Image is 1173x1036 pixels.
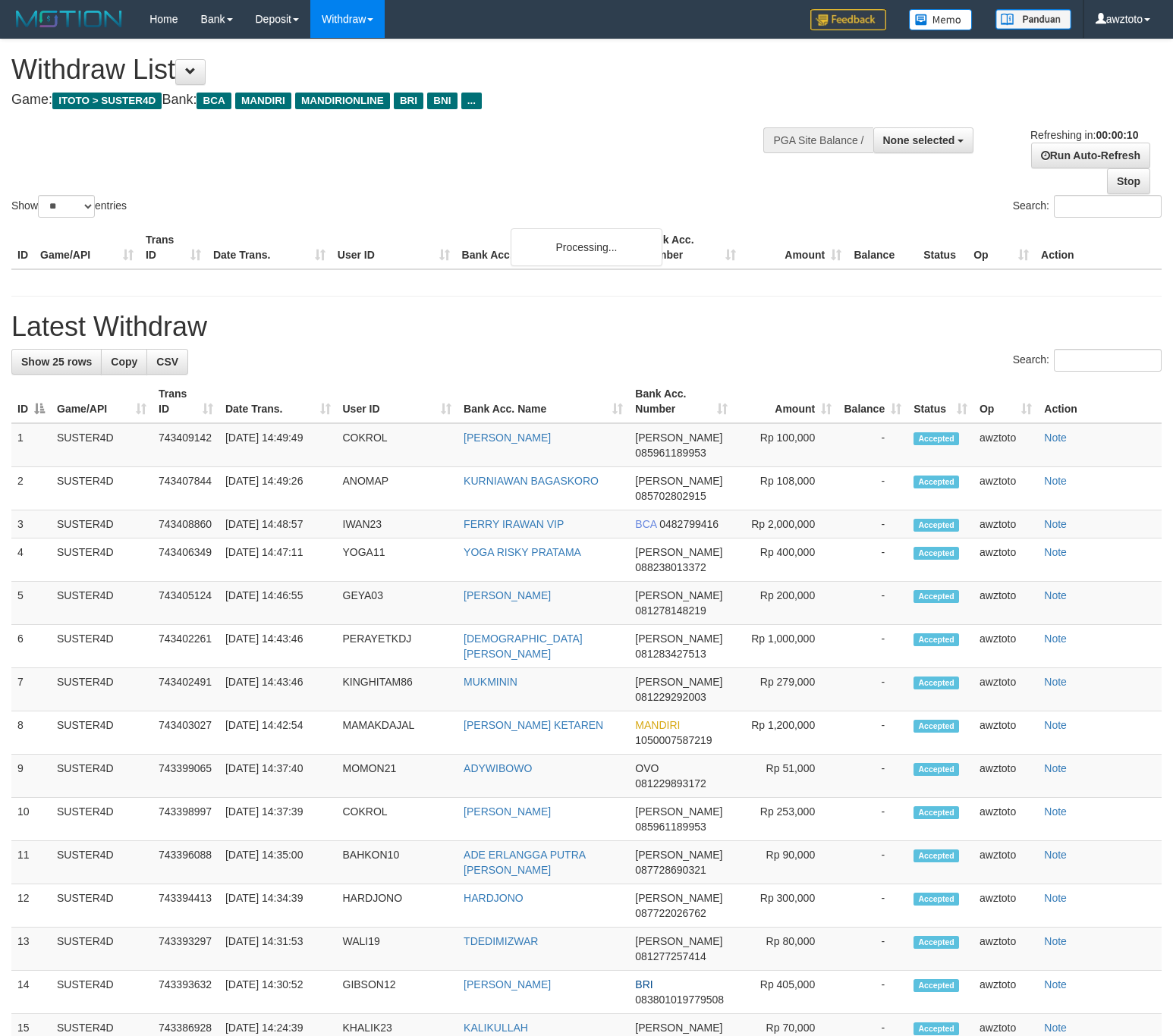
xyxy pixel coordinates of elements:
td: Rp 253,000 [734,798,838,841]
span: Copy 081229893172 to clipboard [635,777,706,790]
td: Rp 279,000 [734,668,838,711]
td: [DATE] 14:43:46 [219,668,337,711]
a: TDEDIMIZWAR [464,935,538,947]
td: ANOMAP [337,467,458,510]
span: Accepted [914,763,959,776]
span: [PERSON_NAME] [635,849,722,861]
button: None selected [873,127,974,153]
td: SUSTER4D [51,711,153,755]
a: Note [1044,719,1067,731]
a: [PERSON_NAME] [464,589,551,601]
td: - [838,841,907,884]
td: [DATE] 14:37:39 [219,798,337,841]
td: Rp 1,000,000 [734,625,838,668]
td: 743408860 [153,510,219,538]
a: HARDJONO [464,892,524,904]
td: - [838,928,907,971]
td: 743405124 [153,582,219,625]
span: Copy 0482799416 to clipboard [659,518,719,530]
td: awztoto [973,510,1038,538]
th: Bank Acc. Name [456,226,637,269]
td: SUSTER4D [51,582,153,625]
td: SUSTER4D [51,467,153,510]
td: 2 [11,467,51,510]
span: MANDIRI [235,93,291,109]
span: Copy 087728690321 to clipboard [635,864,706,876]
span: Accepted [914,633,959,646]
span: Copy 081229292003 to clipboard [635,691,706,703]
td: awztoto [973,582,1038,625]
a: [PERSON_NAME] KETAREN [464,719,603,731]
td: SUSTER4D [51,798,153,841]
a: Note [1044,633,1067,645]
span: Copy 083801019779508 to clipboard [635,994,724,1006]
span: Copy 081277257414 to clipboard [635,950,706,962]
th: Action [1035,226,1162,269]
td: SUSTER4D [51,668,153,711]
span: Copy 081283427513 to clipboard [635,648,706,660]
td: 743398997 [153,798,219,841]
a: Note [1044,518,1067,530]
span: BRI [394,93,423,109]
a: Note [1044,589,1067,601]
th: ID: activate to sort column descending [11,380,51,423]
img: panduan.png [995,9,1071,30]
td: 12 [11,884,51,928]
a: Note [1044,676,1067,688]
td: [DATE] 14:31:53 [219,928,337,971]
span: None selected [883,134,955,146]
span: Copy 087722026762 to clipboard [635,907,706,919]
td: COKROL [337,423,458,467]
span: Accepted [914,1022,959,1035]
span: CSV [156,356,178,368]
span: BCA [635,518,656,530]
a: Note [1044,849,1067,861]
span: Accepted [914,519,959,532]
td: awztoto [973,928,1038,971]
span: Accepted [914,893,959,906]
td: Rp 300,000 [734,884,838,928]
td: awztoto [973,884,1038,928]
td: 743394413 [153,884,219,928]
a: Note [1044,935,1067,947]
span: [PERSON_NAME] [635,633,722,645]
img: MOTION_logo.png [11,8,127,30]
th: ID [11,226,34,269]
span: Accepted [914,806,959,819]
td: Rp 405,000 [734,971,838,1014]
td: PERAYETKDJ [337,625,458,668]
label: Show entries [11,195,127,218]
span: Accepted [914,849,959,862]
td: 743406349 [153,538,219,582]
th: Action [1038,380,1162,423]
span: Accepted [914,979,959,992]
th: Bank Acc. Number [637,226,742,269]
td: [DATE] 14:37:40 [219,755,337,798]
td: [DATE] 14:43:46 [219,625,337,668]
span: Copy 085961189953 to clipboard [635,447,706,459]
span: Show 25 rows [21,356,92,368]
td: awztoto [973,798,1038,841]
a: MUKMININ [464,676,517,688]
strong: 00:00:10 [1096,129,1138,141]
span: [PERSON_NAME] [635,892,722,904]
span: [PERSON_NAME] [635,546,722,558]
input: Search: [1054,195,1162,218]
td: Rp 400,000 [734,538,838,582]
td: GEYA03 [337,582,458,625]
span: [PERSON_NAME] [635,1022,722,1034]
td: - [838,582,907,625]
td: SUSTER4D [51,841,153,884]
td: 6 [11,625,51,668]
a: [PERSON_NAME] [464,432,551,444]
img: Button%20Memo.svg [909,9,973,30]
th: Bank Acc. Number: activate to sort column ascending [629,380,734,423]
td: 743403027 [153,711,219,755]
h4: Game: Bank: [11,93,767,108]
a: FERRY IRAWAN VIP [464,518,564,530]
td: SUSTER4D [51,928,153,971]
span: Copy 088238013372 to clipboard [635,561,706,573]
td: [DATE] 14:34:39 [219,884,337,928]
td: - [838,510,907,538]
th: User ID: activate to sort column ascending [337,380,458,423]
